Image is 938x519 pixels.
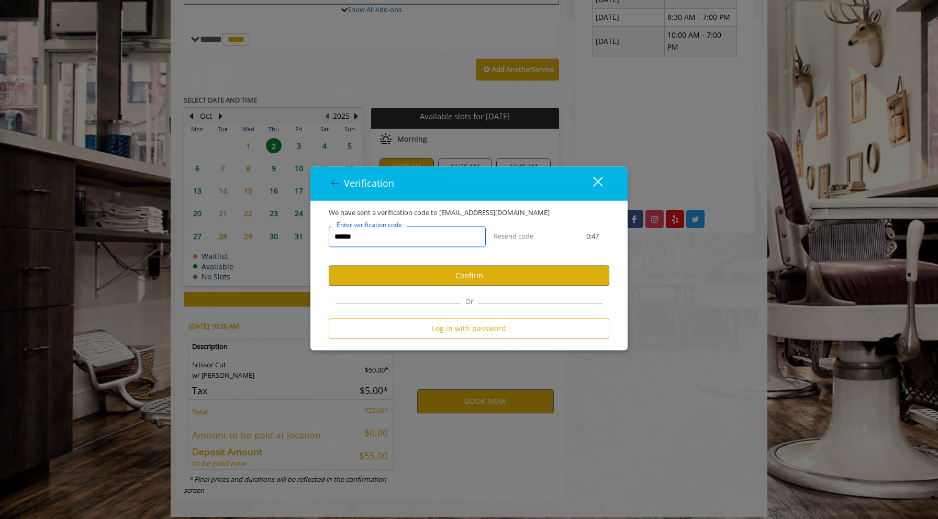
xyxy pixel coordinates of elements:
[568,231,617,242] div: 0:47
[581,176,602,191] div: close dialog
[329,265,609,286] button: Confirm
[494,231,533,242] button: Resend code
[344,177,394,190] span: Verification
[460,297,478,307] span: Or
[321,208,617,219] div: We have sent a verification code to [EMAIL_ADDRESS][DOMAIN_NAME]
[574,173,609,194] button: close dialog
[331,220,407,230] label: Enter verification code
[329,226,486,247] input: verificationCodeText
[329,319,609,339] button: Log in with password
